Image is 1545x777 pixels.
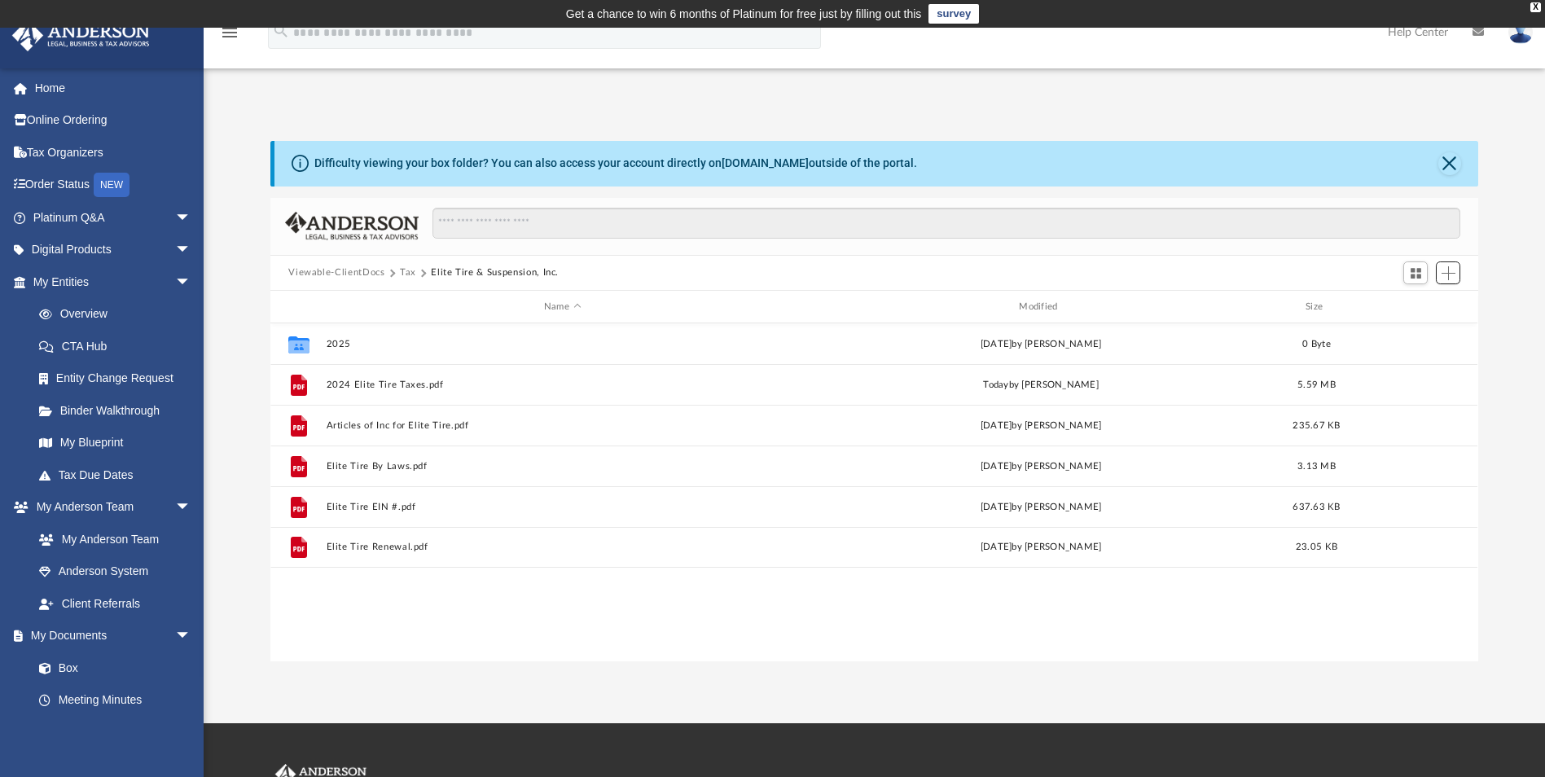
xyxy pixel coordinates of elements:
[1357,300,1471,314] div: id
[23,684,208,717] a: Meeting Minutes
[11,72,216,104] a: Home
[327,542,798,553] button: Elite Tire Renewal.pdf
[1508,20,1533,44] img: User Pic
[1297,380,1336,389] span: 5.59 MB
[327,420,798,431] button: Articles of Inc for Elite Tire.pdf
[1403,261,1428,284] button: Switch to Grid View
[175,266,208,299] span: arrow_drop_down
[928,4,979,24] a: survey
[11,104,216,137] a: Online Ordering
[314,155,917,172] div: Difficulty viewing your box folder? You can also access your account directly on outside of the p...
[400,266,416,280] button: Tax
[432,208,1460,239] input: Search files and folders
[272,22,290,40] i: search
[23,330,216,362] a: CTA Hub
[11,169,216,202] a: Order StatusNEW
[220,31,239,42] a: menu
[805,541,1277,555] div: [DATE] by [PERSON_NAME]
[1284,300,1350,314] div: Size
[175,234,208,267] span: arrow_drop_down
[23,394,216,427] a: Binder Walkthrough
[23,716,200,748] a: Forms Library
[11,266,216,298] a: My Entitiesarrow_drop_down
[94,173,129,197] div: NEW
[805,500,1277,515] div: [DATE] by [PERSON_NAME]
[23,555,208,588] a: Anderson System
[805,419,1277,433] div: [DATE] by [PERSON_NAME]
[175,491,208,525] span: arrow_drop_down
[1303,340,1332,349] span: 0 Byte
[23,298,216,331] a: Overview
[23,587,208,620] a: Client Referrals
[431,266,559,280] button: Elite Tire & Suspension, Inc.
[1297,462,1336,471] span: 3.13 MB
[23,427,208,459] a: My Blueprint
[805,300,1277,314] div: Modified
[23,652,200,684] a: Box
[327,461,798,472] button: Elite Tire By Laws.pdf
[805,378,1277,393] div: by [PERSON_NAME]
[327,339,798,349] button: 2025
[327,380,798,390] button: 2024 Elite Tire Taxes.pdf
[23,523,200,555] a: My Anderson Team
[270,323,1477,661] div: grid
[11,620,208,652] a: My Documentsarrow_drop_down
[220,23,239,42] i: menu
[327,502,798,512] button: Elite Tire EIN #.pdf
[11,491,208,524] a: My Anderson Teamarrow_drop_down
[175,201,208,235] span: arrow_drop_down
[1293,421,1341,430] span: 235.67 KB
[1530,2,1541,12] div: close
[7,20,155,51] img: Anderson Advisors Platinum Portal
[11,201,216,234] a: Platinum Q&Aarrow_drop_down
[175,620,208,653] span: arrow_drop_down
[326,300,798,314] div: Name
[11,234,216,266] a: Digital Productsarrow_drop_down
[566,4,922,24] div: Get a chance to win 6 months of Platinum for free just by filling out this
[1293,503,1341,511] span: 637.63 KB
[23,362,216,395] a: Entity Change Request
[23,459,216,491] a: Tax Due Dates
[722,156,809,169] a: [DOMAIN_NAME]
[288,266,384,280] button: Viewable-ClientDocs
[984,380,1009,389] span: today
[805,337,1277,352] div: [DATE] by [PERSON_NAME]
[1436,261,1460,284] button: Add
[1296,543,1337,552] span: 23.05 KB
[11,136,216,169] a: Tax Organizers
[278,300,318,314] div: id
[805,459,1277,474] div: [DATE] by [PERSON_NAME]
[1438,152,1461,175] button: Close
